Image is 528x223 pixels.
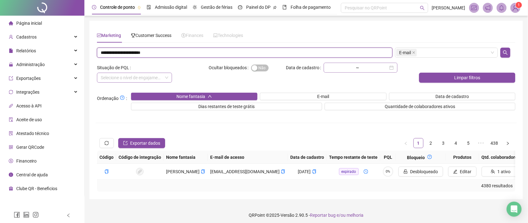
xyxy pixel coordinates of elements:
[16,158,37,163] span: Financeiro
[16,90,39,95] span: Integrações
[16,186,57,191] span: Clube QR - Beneficios
[99,182,513,189] div: 4380 resultados
[66,213,71,218] span: left
[9,186,13,191] span: gift
[16,117,42,122] span: Aceite de uso
[383,170,393,173] span: 0%
[9,35,13,39] span: user-add
[298,169,317,174] span: [DATE]
[288,151,327,164] th: Data de cadastro
[364,169,368,174] span: clock-circle
[16,103,42,108] span: Acesso à API
[464,138,473,148] a: 5
[354,65,362,70] div: ~
[399,167,443,177] button: Desbloqueado
[210,169,280,174] span: [EMAIL_ADDRESS][DOMAIN_NAME]
[116,151,164,164] th: Código de integração
[99,138,114,148] button: sync
[489,138,500,148] a: 438
[479,151,522,164] th: Qtd. colaboradores
[213,33,218,38] span: laptop
[507,202,522,217] div: Open Intercom Messenger
[9,145,13,149] span: qrcode
[16,62,45,67] span: Administração
[503,50,508,55] span: search
[9,173,13,177] span: info-circle
[435,93,469,100] span: Data de cadastro
[181,33,203,38] span: Finances
[396,49,417,56] span: E-mail
[404,169,408,174] span: unlock
[482,167,520,177] button: 1 ativo
[420,6,425,10] span: search
[9,131,13,136] span: solution
[97,33,101,38] span: fund
[100,5,135,10] span: Controle de ponto
[16,21,42,26] span: Página inicial
[389,93,515,100] button: Data de cadastro
[131,93,257,100] button: Nome fantasiaup
[503,138,513,148] li: Próxima página
[155,5,187,10] span: Admissão digital
[511,3,520,13] img: 91704
[131,33,171,38] span: Customer Success
[9,76,13,80] span: export
[209,63,251,73] label: Ocultar bloqueados
[312,168,317,175] button: copiar
[9,62,13,67] span: lock
[404,142,408,145] span: left
[401,138,411,148] li: Página anterior
[385,103,455,110] span: Quantidade de colaboradores ativos
[164,151,208,164] th: Nome fantasia
[464,138,474,148] li: 5
[16,76,41,81] span: Exportações
[137,6,141,9] span: pushpin
[260,93,386,100] button: E-mail
[410,168,438,175] span: Desbloqueado
[439,138,448,148] a: 3
[281,213,295,218] span: Versão
[246,5,271,10] span: Painel do DP
[201,168,205,175] button: copiar
[312,169,317,174] span: copy
[213,33,243,38] span: Technologies
[130,140,160,147] span: Exportar dados
[104,169,109,174] span: copy
[9,159,13,163] span: dollar
[282,5,287,9] span: book
[131,103,322,110] button: Dias restantes de teste grátis
[476,138,486,148] span: •••
[339,168,359,175] span: expirado
[9,117,13,122] span: audit
[201,5,232,10] span: Gestão de férias
[399,153,443,161] div: Bloqueio
[499,5,505,11] span: bell
[123,141,128,145] span: export
[451,138,461,148] li: 4
[498,168,511,175] span: 1 ativo
[131,33,135,38] span: trophy
[476,138,486,148] li: 5 próximas páginas
[506,142,510,145] span: right
[516,2,522,8] sup: Atualize o seu contato no menu Meus Dados
[471,5,477,11] span: fund
[380,151,396,164] th: PQL
[97,151,116,164] th: Código
[181,33,186,38] span: dollar
[453,169,458,174] span: edit
[425,153,434,161] button: question-circle
[454,74,480,81] span: Limpar filtros
[9,90,13,94] span: sync
[489,138,500,148] li: 438
[414,138,424,148] li: 1
[176,93,205,100] span: Nome fantasia
[193,5,197,9] span: sun
[201,169,205,174] span: copy
[119,94,126,101] button: Ordenação:
[491,169,495,174] span: team
[446,151,479,164] th: Produtos
[166,169,200,174] span: [PERSON_NAME]
[118,138,165,148] button: Exportar dados
[327,151,380,164] th: Tempo restante de teste
[97,63,133,73] label: Situação de PQL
